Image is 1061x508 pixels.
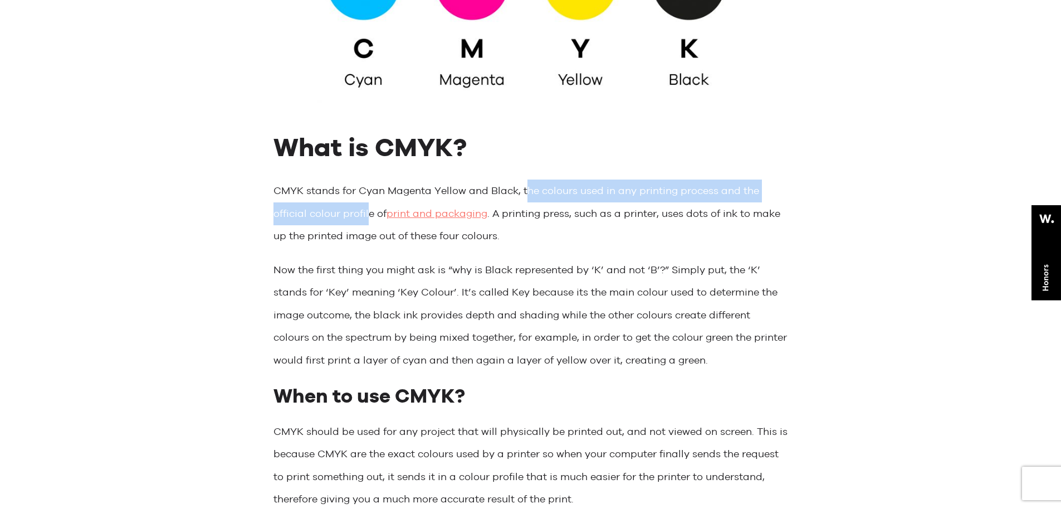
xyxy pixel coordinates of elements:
a: print and packaging [387,207,487,219]
strong: What is CMYK? [273,132,467,162]
p: Now the first thing you might ask is “why is Black represented by ‘K’ and not ‘B’?” Simply put, t... [273,259,788,372]
h4: When to use CMYK? [273,383,788,409]
p: CMYK stands for Cyan Magenta Yellow and Black, the colours used in any printing process and the o... [273,180,788,248]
